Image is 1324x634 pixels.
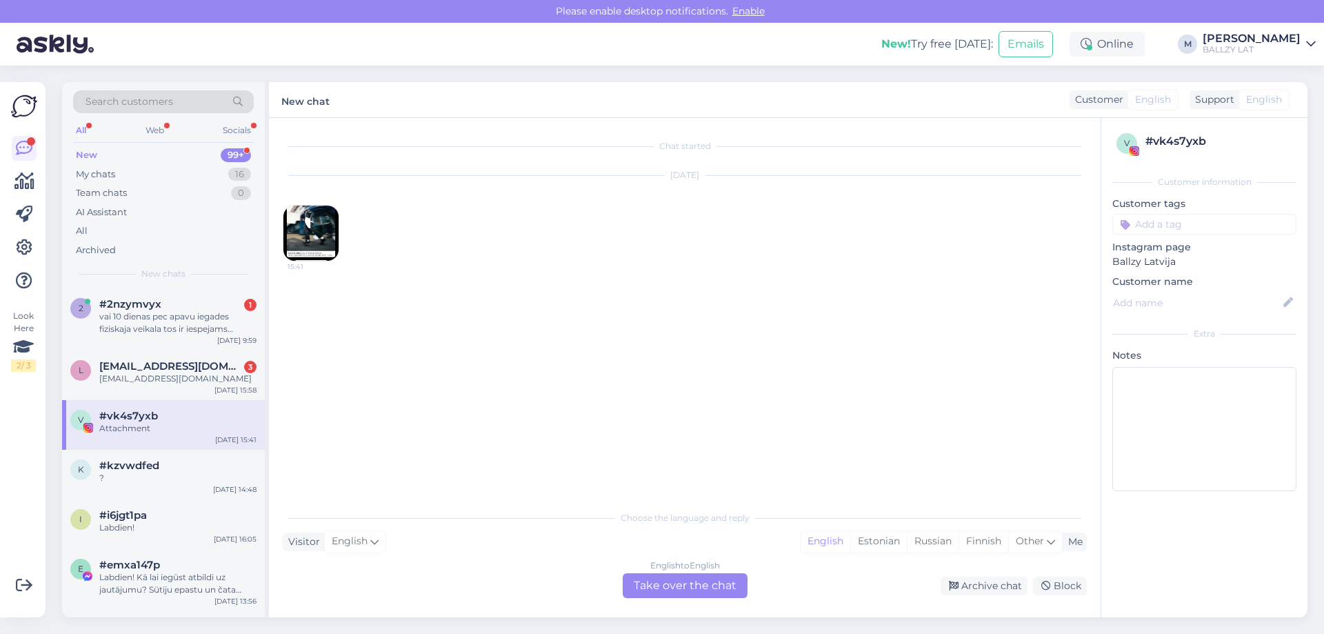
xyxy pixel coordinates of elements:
div: Take over the chat [623,573,748,598]
div: 0 [231,186,251,200]
span: Other [1016,535,1044,547]
span: #i6jgt1pa [99,509,147,522]
div: Estonian [850,531,907,552]
div: [DATE] 13:56 [214,596,257,606]
div: Labdien! Kā lai iegūst atbildi uz jautājumu? Sūtiju epastu un čata ziņu, bet nav atbildes no pagā... [99,571,257,596]
label: New chat [281,90,330,109]
span: #emxa147p [99,559,160,571]
span: English [1246,92,1282,107]
button: Emails [999,31,1053,57]
span: #kzvwdfed [99,459,159,472]
div: English [801,531,850,552]
span: i [79,514,82,524]
div: 16 [228,168,251,181]
p: Customer name [1112,275,1296,289]
p: Ballzy Latvija [1112,255,1296,269]
span: English [1135,92,1171,107]
span: English [332,534,368,549]
div: Labdien! [99,522,257,534]
b: New! [881,37,911,50]
div: M [1178,34,1197,54]
div: ? [99,472,257,484]
div: [DATE] [283,169,1087,181]
div: Russian [907,531,959,552]
span: 2 [79,303,83,313]
div: Socials [220,121,254,139]
div: Try free [DATE]: [881,36,993,52]
input: Add name [1113,295,1281,310]
div: All [73,121,89,139]
div: Support [1190,92,1234,107]
div: [DATE] 16:05 [214,534,257,544]
img: Askly Logo [11,93,37,119]
p: Notes [1112,348,1296,363]
div: Customer information [1112,176,1296,188]
div: vai 10 dienas pec apavu iegades fiziskaja veikala tos ir iespejams atgriezt, ja ir konstatets ka ... [99,310,257,335]
span: e [78,564,83,574]
div: Team chats [76,186,127,200]
span: v [78,415,83,425]
div: [PERSON_NAME] [1203,33,1301,44]
div: 2 / 3 [11,359,36,372]
div: Chat started [283,140,1087,152]
div: All [76,224,88,238]
div: New [76,148,97,162]
div: BALLZY LAT [1203,44,1301,55]
input: Add a tag [1112,214,1296,235]
div: [DATE] 14:48 [213,484,257,495]
div: 3 [244,361,257,373]
div: Choose the language and reply [283,512,1087,524]
span: Enable [728,5,769,17]
span: l [79,365,83,375]
div: English to English [650,559,720,572]
div: Look Here [11,310,36,372]
span: #2nzymvyx [99,298,161,310]
div: Online [1070,32,1145,57]
span: k [78,464,84,475]
span: v [1124,138,1130,148]
span: Search customers [86,95,173,109]
div: [DATE] 9:59 [217,335,257,346]
span: 15:41 [288,261,339,272]
div: [DATE] 15:41 [215,435,257,445]
span: lagzdinsadrians@gmail.com [99,360,243,373]
div: Extra [1112,328,1296,340]
div: Visitor [283,535,320,549]
p: Instagram page [1112,240,1296,255]
p: Customer tags [1112,197,1296,211]
div: 1 [244,299,257,311]
div: Archived [76,244,116,257]
div: Block [1033,577,1087,595]
div: # vk4s7yxb [1145,133,1292,150]
div: AI Assistant [76,206,127,219]
div: [DATE] 15:58 [214,385,257,395]
span: #vk4s7yxb [99,410,158,422]
div: [EMAIL_ADDRESS][DOMAIN_NAME] [99,373,257,385]
div: Web [143,121,167,139]
span: New chats [141,268,185,280]
div: Archive chat [941,577,1027,595]
div: Finnish [959,531,1008,552]
img: attachment [283,206,339,261]
div: Me [1063,535,1083,549]
div: Attachment [99,422,257,435]
div: My chats [76,168,115,181]
div: 99+ [221,148,251,162]
div: Customer [1070,92,1123,107]
a: [PERSON_NAME]BALLZY LAT [1203,33,1316,55]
